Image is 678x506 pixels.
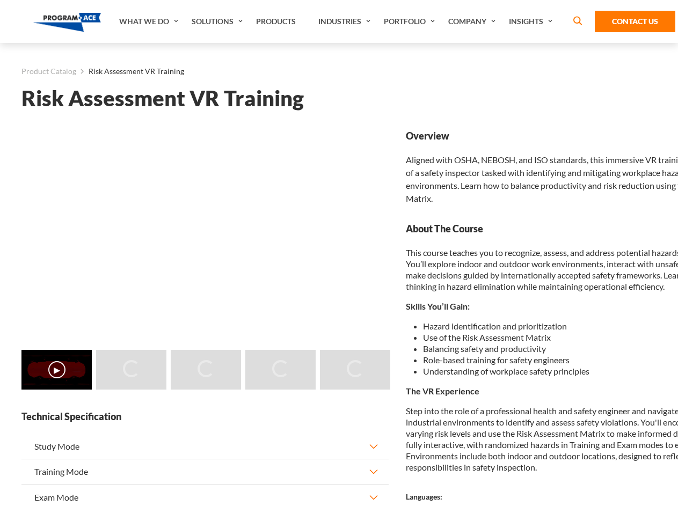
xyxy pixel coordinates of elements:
[21,410,389,423] strong: Technical Specification
[48,361,65,378] button: ▶
[595,11,675,32] a: Contact Us
[21,129,389,336] iframe: Risk Assessment VR Training - Video 0
[406,492,442,501] strong: Languages:
[76,64,184,78] li: Risk Assessment VR Training
[21,350,92,390] img: Risk Assessment VR Training - Video 0
[21,459,389,484] button: Training Mode
[33,13,101,32] img: Program-Ace
[21,64,76,78] a: Product Catalog
[21,434,389,459] button: Study Mode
